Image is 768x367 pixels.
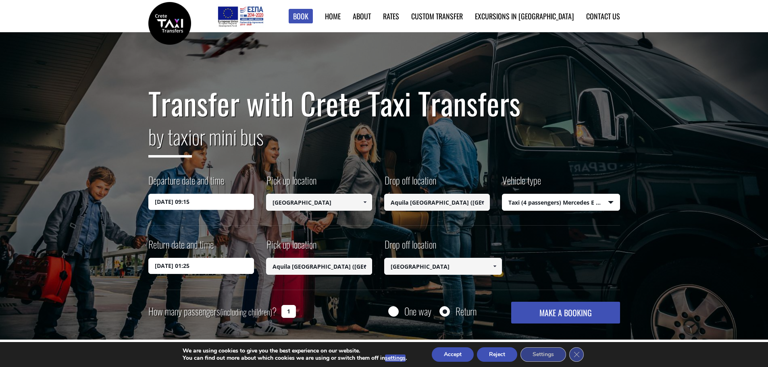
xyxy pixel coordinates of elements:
[477,347,517,362] button: Reject
[404,306,431,316] label: One way
[289,9,313,24] a: Book
[266,194,372,211] input: Select pickup location
[266,173,316,194] label: Pick up location
[384,194,490,211] input: Select drop-off location
[586,11,620,21] a: Contact us
[148,302,277,321] label: How many passengers ?
[384,173,436,194] label: Drop off location
[569,347,584,362] button: Close GDPR Cookie Banner
[183,355,407,362] p: You can find out more about which cookies we are using or switch them off in .
[411,11,463,21] a: Custom Transfer
[266,258,372,275] input: Select pickup location
[456,306,477,316] label: Return
[148,121,192,158] span: by taxi
[488,258,502,275] a: Show All Items
[358,258,371,275] a: Show All Items
[502,173,541,194] label: Vehicle type
[502,194,620,211] span: Taxi (4 passengers) Mercedes E Class
[216,4,264,28] img: e-bannersEUERDF180X90.jpg
[148,237,214,258] label: Return date and time
[385,355,406,362] button: settings
[148,18,191,27] a: Crete Taxi Transfers | Safe Taxi Transfer Services from to Heraklion Airport, Chania Airport, Ret...
[384,237,436,258] label: Drop off location
[325,11,341,21] a: Home
[475,11,574,21] a: Excursions in [GEOGRAPHIC_DATA]
[511,302,620,323] button: MAKE A BOOKING
[384,258,502,275] input: Select drop-off location
[183,347,407,355] p: We are using cookies to give you the best experience on our website.
[220,306,272,318] small: (including children)
[520,347,566,362] button: Settings
[353,11,371,21] a: About
[148,173,224,194] label: Departure date and time
[148,120,620,164] h2: or mini bus
[148,86,620,120] h1: Transfer with Crete Taxi Transfers
[383,11,399,21] a: Rates
[476,194,489,211] a: Show All Items
[432,347,474,362] button: Accept
[148,2,191,45] img: Crete Taxi Transfers | Safe Taxi Transfer Services from to Heraklion Airport, Chania Airport, Ret...
[266,237,316,258] label: Pick up location
[358,194,371,211] a: Show All Items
